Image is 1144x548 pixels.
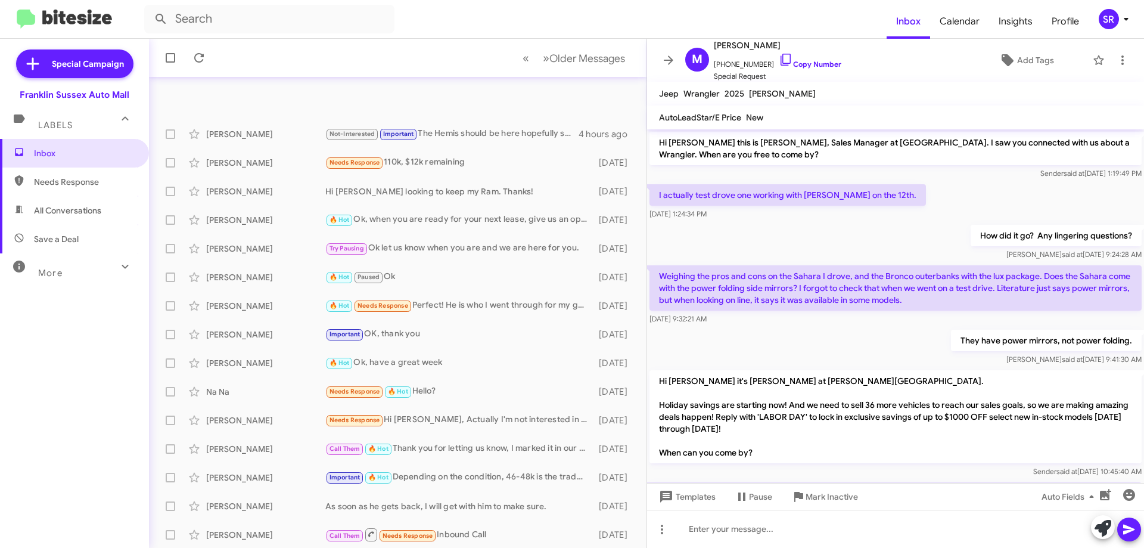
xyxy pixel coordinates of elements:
span: Not-Interested [329,130,375,138]
div: Thank you for letting us know, I marked it in our system. [325,442,593,456]
span: 🔥 Hot [368,445,388,453]
div: Ok, have a great week [325,356,593,370]
div: [PERSON_NAME] [206,472,325,484]
div: [DATE] [593,529,637,541]
span: 🔥 Hot [329,273,350,281]
div: [DATE] [593,214,637,226]
div: [DATE] [593,386,637,398]
div: [PERSON_NAME] [206,443,325,455]
span: All Conversations [34,205,101,216]
span: Mark Inactive [806,486,858,507]
div: Ok let us know when you are and we are here for you. [325,242,593,255]
div: [DATE] [593,271,637,283]
div: Franklin Sussex Auto Mall [20,89,129,101]
span: Needs Response [357,302,408,309]
div: [PERSON_NAME] [206,300,325,312]
div: [PERSON_NAME] [206,214,325,226]
span: [PERSON_NAME] [714,38,841,52]
span: Older Messages [549,52,625,65]
div: [PERSON_NAME] [206,414,325,426]
span: [DATE] 9:32:21 AM [649,314,707,323]
button: Next [536,46,632,70]
div: [PERSON_NAME] [206,357,325,369]
button: Auto Fields [1032,486,1108,507]
div: [DATE] [593,243,637,255]
div: [PERSON_NAME] [206,157,325,169]
a: Insights [989,4,1042,39]
p: Hi [PERSON_NAME] it's [PERSON_NAME] at [PERSON_NAME][GEOGRAPHIC_DATA]. Holiday savings are starti... [649,370,1142,463]
span: Important [329,330,360,338]
div: Hello? [325,385,593,398]
p: They have power mirrors, not power folding. [951,330,1142,351]
div: [DATE] [593,185,637,197]
button: SR [1089,9,1131,29]
span: Save a Deal [34,233,79,245]
span: Needs Response [329,388,380,395]
span: Labels [38,120,73,131]
span: Auto Fields [1042,486,1099,507]
a: Copy Number [779,60,841,69]
span: New [746,112,763,123]
span: 2025 [725,88,744,99]
div: [DATE] [593,414,637,426]
span: Call Them [329,445,360,453]
div: Na Na [206,386,325,398]
button: Mark Inactive [782,486,868,507]
div: Perfect! He is who I went through for my grand Cherokee [325,299,593,312]
span: » [543,51,549,66]
span: Sender [DATE] 10:45:40 AM [1033,467,1142,476]
span: said at [1062,355,1083,364]
span: 🔥 Hot [329,302,350,309]
span: « [523,51,529,66]
span: Call Them [329,532,360,540]
a: Special Campaign [16,49,133,78]
span: Jeep [659,88,679,99]
span: Pause [749,486,772,507]
div: [PERSON_NAME] [206,185,325,197]
div: [PERSON_NAME] [206,271,325,283]
div: The Hemis should be here hopefully soon. We have nearly 30 that are just waiting to be shipped. T... [325,127,579,141]
div: [PERSON_NAME] [206,329,325,340]
div: As soon as he gets back, I will get with him to make sure. [325,500,593,512]
p: I actually test drove one working with [PERSON_NAME] on the 12th. [649,184,926,206]
span: Paused [357,273,380,281]
button: Pause [725,486,782,507]
div: [DATE] [593,300,637,312]
div: [PERSON_NAME] [206,243,325,255]
p: The numbers [PERSON_NAME] gave me included $1000 [DATE] savings. 60,720 MSRP with $1,000 LD savin... [649,482,1142,516]
button: Add Tags [965,49,1087,71]
span: Special Request [714,70,841,82]
button: Previous [515,46,536,70]
div: [DATE] [593,357,637,369]
div: SR [1099,9,1119,29]
span: Needs Response [329,416,380,424]
span: [PHONE_NUMBER] [714,52,841,70]
span: [PERSON_NAME] [749,88,816,99]
span: AutoLeadStar/E Price [659,112,741,123]
div: [DATE] [593,472,637,484]
div: Inbound Call [325,527,593,542]
span: [PERSON_NAME] [DATE] 9:24:28 AM [1006,250,1142,259]
span: More [38,268,63,278]
input: Search [144,5,394,33]
span: M [692,50,702,69]
div: [DATE] [593,157,637,169]
a: Inbox [887,4,930,39]
button: Templates [647,486,725,507]
div: [PERSON_NAME] [206,500,325,512]
a: Profile [1042,4,1089,39]
div: 110k, $12k remaining [325,156,593,169]
p: Hi [PERSON_NAME] this is [PERSON_NAME], Sales Manager at [GEOGRAPHIC_DATA]. I saw you connected w... [649,132,1142,165]
span: 🔥 Hot [368,473,388,481]
p: How did it go? Any lingering questions? [971,225,1142,246]
div: Hi [PERSON_NAME], Actually I'm not interested in a vehicle I had a question about the job opening... [325,413,593,427]
a: Calendar [930,4,989,39]
span: 🔥 Hot [388,388,408,395]
span: 🔥 Hot [329,216,350,224]
div: Ok [325,270,593,284]
span: Needs Response [34,176,135,188]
